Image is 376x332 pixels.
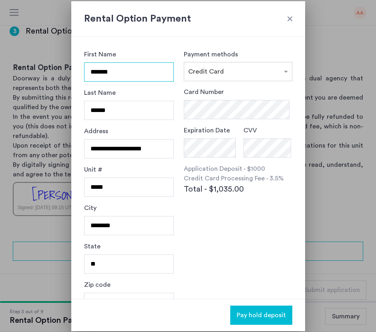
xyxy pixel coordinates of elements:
[184,174,292,183] p: Credit Card Processing Fee - 3.5%
[84,88,116,98] label: Last Name
[84,280,111,290] label: Zip code
[84,12,292,26] h2: Rental Option Payment
[237,310,286,320] span: Pay hold deposit
[84,203,97,213] label: City
[84,165,103,174] label: Unit #
[243,126,257,135] label: CVV
[230,306,292,325] button: button
[188,68,224,75] span: Credit Card
[184,164,292,174] p: Application Deposit - $1000
[84,50,116,59] label: First Name
[184,126,230,135] label: Expiration Date
[184,87,224,97] label: Card Number
[84,126,108,136] label: Address
[184,183,244,195] span: Total - $1,035.00
[84,242,101,251] label: State
[184,51,238,58] label: Payment methods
